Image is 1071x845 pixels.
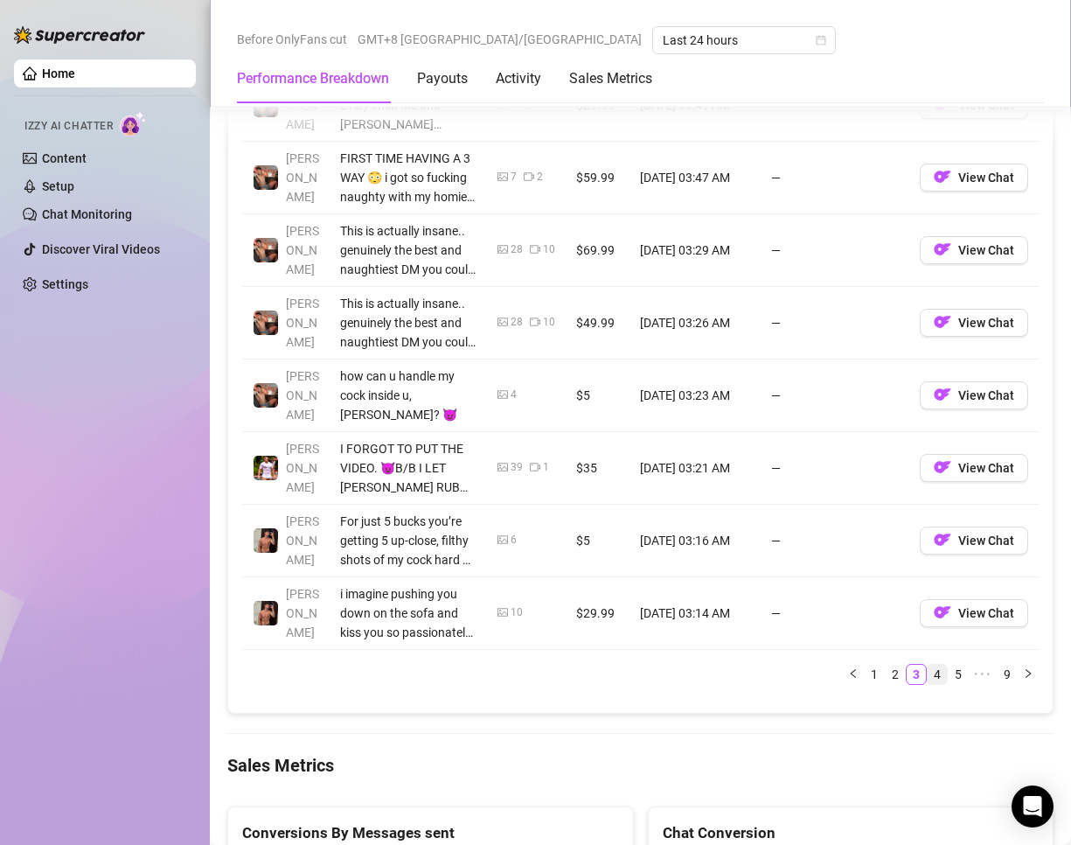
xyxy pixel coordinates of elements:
[42,242,160,256] a: Discover Viral Videos
[928,665,947,684] a: 4
[920,247,1028,261] a: OFView Chat
[566,214,629,287] td: $69.99
[497,244,508,255] span: picture
[543,241,555,258] div: 10
[958,316,1014,330] span: View Chat
[843,664,864,685] li: Previous Page
[848,668,859,679] span: left
[920,309,1028,337] button: OFView Chat
[42,179,74,193] a: Setup
[629,287,761,360] td: [DATE] 03:26 AM
[566,577,629,650] td: $29.99
[920,392,1028,406] a: OFView Chat
[629,360,761,432] td: [DATE] 03:23 AM
[286,151,319,204] span: [PERSON_NAME]
[524,171,534,182] span: video-camera
[969,664,997,685] li: Next 5 Pages
[340,149,476,206] div: FIRST TIME HAVING A 3 WAY 😳 i got so fucking naughty with my homie and this girl 👅 we took turns ...
[920,164,1028,192] button: OFView Chat
[497,607,508,618] span: picture
[920,319,1028,333] a: OFView Chat
[543,459,549,476] div: 1
[958,243,1014,257] span: View Chat
[511,241,523,258] div: 28
[934,531,951,548] img: OF
[958,388,1014,402] span: View Chat
[42,151,87,165] a: Content
[340,439,476,497] div: I FORGOT TO PUT THE VIDEO. 😈B/B I LET [PERSON_NAME] RUB ME DOWN HEAD TO TOE AND RETURNED THE FAVO...
[537,169,543,185] div: 2
[761,432,909,505] td: —
[920,381,1028,409] button: OFView Chat
[761,214,909,287] td: —
[969,664,997,685] span: •••
[761,360,909,432] td: —
[843,664,864,685] button: left
[254,311,278,335] img: Osvaldo
[254,456,278,480] img: Hector
[254,165,278,190] img: Osvaldo
[566,360,629,432] td: $5
[511,169,517,185] div: 7
[920,527,1028,555] button: OFView Chat
[920,454,1028,482] button: OFView Chat
[286,297,319,349] span: [PERSON_NAME]
[864,664,885,685] li: 1
[949,665,968,684] a: 5
[530,462,540,472] span: video-camera
[417,68,468,89] div: Payouts
[906,664,927,685] li: 3
[934,386,951,403] img: OF
[934,168,951,185] img: OF
[242,821,619,845] div: Conversions By Messages sent
[934,313,951,331] img: OF
[24,118,113,135] span: Izzy AI Chatter
[816,35,826,45] span: calendar
[530,317,540,327] span: video-camera
[340,221,476,279] div: This is actually insane.. genuinely the best and naughtiest DM you could find from me.. NAUGHTY 2...
[286,514,319,567] span: [PERSON_NAME]
[254,238,278,262] img: Osvaldo
[497,462,508,472] span: picture
[286,369,319,422] span: [PERSON_NAME]
[254,383,278,408] img: Osvaldo
[1018,664,1039,685] li: Next Page
[997,664,1018,685] li: 9
[566,432,629,505] td: $35
[286,224,319,276] span: [PERSON_NAME]
[885,664,906,685] li: 2
[497,389,508,400] span: picture
[629,214,761,287] td: [DATE] 03:29 AM
[511,459,523,476] div: 39
[286,442,319,494] span: [PERSON_NAME]
[920,101,1028,115] a: OFView Chat
[958,606,1014,620] span: View Chat
[958,534,1014,548] span: View Chat
[927,664,948,685] li: 4
[663,821,1040,845] div: Chat Conversion
[958,461,1014,475] span: View Chat
[286,587,319,639] span: [PERSON_NAME]
[120,111,147,136] img: AI Chatter
[998,665,1017,684] a: 9
[761,505,909,577] td: —
[958,171,1014,185] span: View Chat
[886,665,905,684] a: 2
[254,601,278,625] img: Zach
[934,458,951,476] img: OF
[227,753,1054,778] h4: Sales Metrics
[629,505,761,577] td: [DATE] 03:16 AM
[497,171,508,182] span: picture
[530,244,540,255] span: video-camera
[497,317,508,327] span: picture
[920,236,1028,264] button: OFView Chat
[511,314,523,331] div: 28
[254,528,278,553] img: Zach
[920,464,1028,478] a: OFView Chat
[934,241,951,258] img: OF
[1023,668,1033,679] span: right
[340,367,476,424] div: how can u handle my cock inside u, [PERSON_NAME]? 😈
[42,207,132,221] a: Chat Monitoring
[497,534,508,545] span: picture
[761,287,909,360] td: —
